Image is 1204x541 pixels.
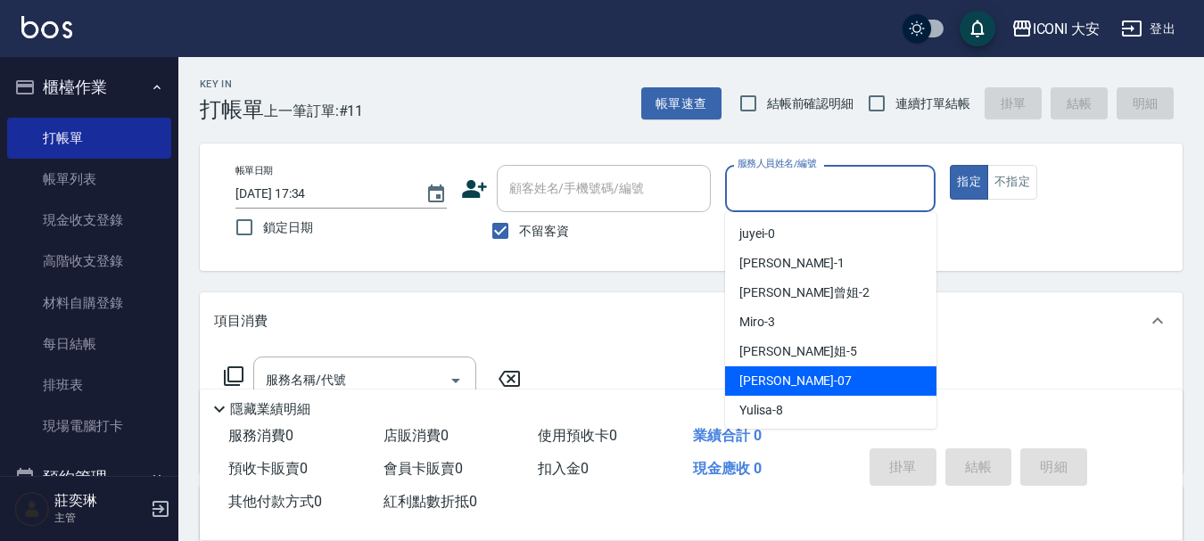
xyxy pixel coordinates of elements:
[739,283,870,302] span: [PERSON_NAME]曾姐 -2
[7,159,171,200] a: 帳單列表
[383,493,477,510] span: 紅利點數折抵 0
[14,491,50,527] img: Person
[7,365,171,406] a: 排班表
[7,64,171,111] button: 櫃檯作業
[738,157,816,170] label: 服務人員姓名/編號
[739,254,845,273] span: [PERSON_NAME] -1
[441,366,470,395] button: Open
[1004,11,1108,47] button: ICONI 大安
[693,460,762,477] span: 現金應收 0
[739,342,857,361] span: [PERSON_NAME]姐 -5
[228,460,308,477] span: 預收卡販賣 0
[1033,18,1101,40] div: ICONI 大安
[7,200,171,241] a: 現金收支登錄
[739,225,775,243] span: juyei -0
[263,218,313,237] span: 鎖定日期
[214,312,268,331] p: 項目消費
[538,427,617,444] span: 使用預收卡 0
[519,222,569,241] span: 不留客資
[538,460,589,477] span: 扣入金 0
[21,16,72,38] img: Logo
[383,460,463,477] span: 會員卡販賣 0
[895,94,970,113] span: 連續打單結帳
[739,313,775,332] span: Miro -3
[235,179,408,209] input: YYYY/MM/DD hh:mm
[228,427,293,444] span: 服務消費 0
[739,401,783,420] span: Yulisa -8
[54,492,145,510] h5: 莊奕琳
[7,455,171,501] button: 預約管理
[235,164,273,177] label: 帳單日期
[200,97,264,122] h3: 打帳單
[950,165,988,200] button: 指定
[383,427,449,444] span: 店販消費 0
[693,427,762,444] span: 業績合計 0
[54,510,145,526] p: 主管
[415,173,458,216] button: Choose date, selected date is 2025-09-18
[7,118,171,159] a: 打帳單
[230,400,310,419] p: 隱藏業績明細
[7,241,171,282] a: 高階收支登錄
[7,406,171,447] a: 現場電腦打卡
[264,100,364,122] span: 上一筆訂單:#11
[7,324,171,365] a: 每日結帳
[987,165,1037,200] button: 不指定
[200,292,1183,349] div: 項目消費
[960,11,995,46] button: save
[228,493,322,510] span: 其他付款方式 0
[767,94,854,113] span: 結帳前確認明細
[739,372,852,390] span: [PERSON_NAME] -07
[7,283,171,324] a: 材料自購登錄
[1114,12,1183,45] button: 登出
[200,78,264,90] h2: Key In
[641,87,722,120] button: 帳單速查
